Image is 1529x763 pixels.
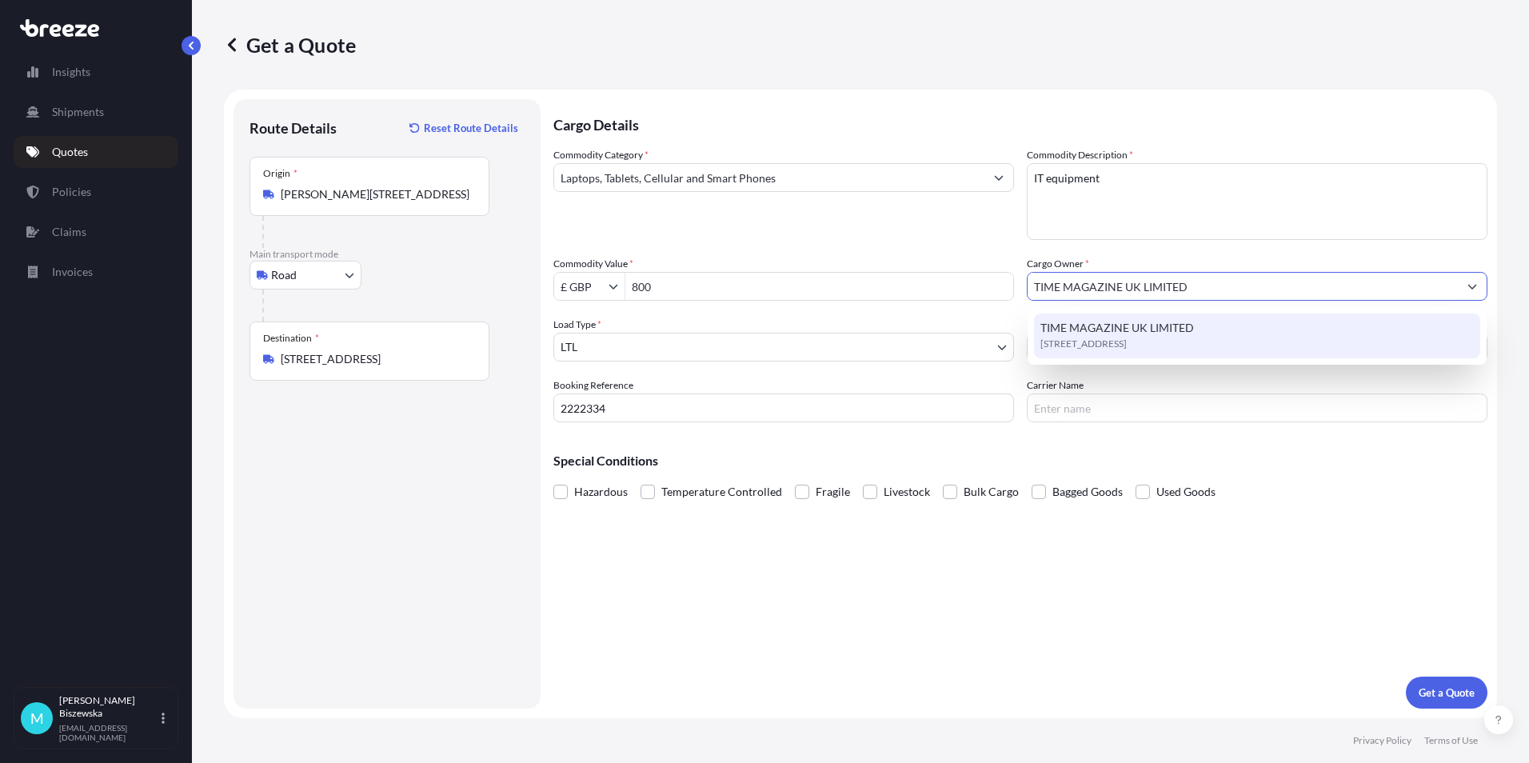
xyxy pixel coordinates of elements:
[816,480,850,504] span: Fragile
[250,118,337,138] p: Route Details
[884,480,930,504] span: Livestock
[964,480,1019,504] span: Bulk Cargo
[553,378,633,393] label: Booking Reference
[984,163,1013,192] button: Show suggestions
[1028,272,1458,301] input: Full name
[424,120,518,136] p: Reset Route Details
[1419,685,1475,701] p: Get a Quote
[250,248,525,261] p: Main transport mode
[30,710,44,726] span: M
[1040,320,1194,336] span: TIME MAGAZINE UK LIMITED
[553,99,1487,147] p: Cargo Details
[52,224,86,240] p: Claims
[1052,480,1123,504] span: Bagged Goods
[263,332,319,345] div: Destination
[281,351,469,367] input: Destination
[1027,256,1089,272] label: Cargo Owner
[224,32,356,58] p: Get a Quote
[554,272,609,301] input: Commodity Value
[661,480,782,504] span: Temperature Controlled
[609,278,625,294] button: Show suggestions
[574,480,628,504] span: Hazardous
[1424,734,1478,747] p: Terms of Use
[553,317,601,333] span: Load Type
[52,104,104,120] p: Shipments
[52,184,91,200] p: Policies
[1353,734,1411,747] p: Privacy Policy
[59,723,158,742] p: [EMAIL_ADDRESS][DOMAIN_NAME]
[554,163,984,192] input: Select a commodity type
[1027,317,1078,333] label: Freight Cost
[1027,378,1084,393] label: Carrier Name
[52,64,90,80] p: Insights
[553,256,633,272] label: Commodity Value
[271,267,297,283] span: Road
[1458,272,1487,301] button: Show suggestions
[59,694,158,720] p: [PERSON_NAME] Biszewska
[263,167,297,180] div: Origin
[1156,480,1216,504] span: Used Goods
[281,186,469,202] input: Origin
[1034,314,1480,358] div: Suggestions
[625,272,1013,301] input: Type amount
[1027,393,1487,422] input: Enter name
[553,393,1014,422] input: Your internal reference
[250,261,361,290] button: Select transport
[52,144,88,160] p: Quotes
[561,339,577,355] span: LTL
[1027,147,1133,163] label: Commodity Description
[553,454,1487,467] p: Special Conditions
[52,264,93,280] p: Invoices
[1040,336,1127,352] span: [STREET_ADDRESS]
[553,147,649,163] label: Commodity Category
